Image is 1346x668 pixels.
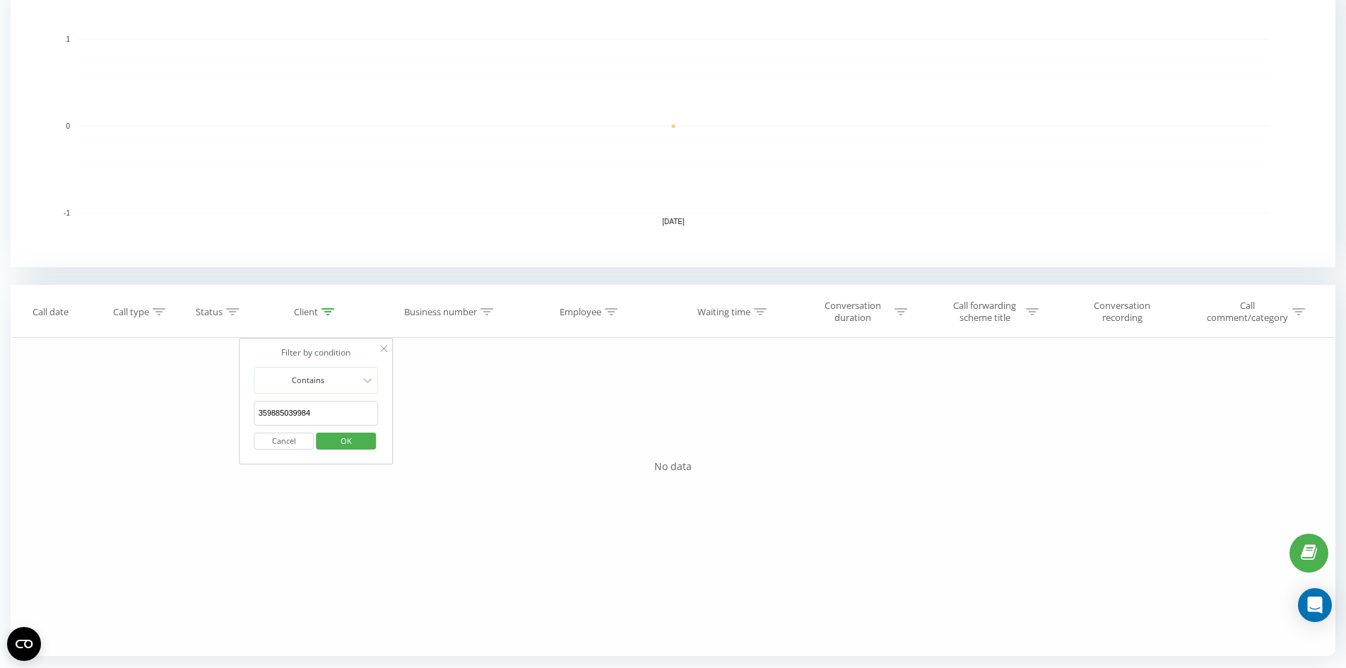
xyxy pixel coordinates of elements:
div: Call date [33,306,69,318]
span: OK [326,430,366,452]
div: Conversation recording [1076,300,1168,324]
div: Business number [404,306,477,318]
div: Call type [113,306,149,318]
text: 0 [66,122,70,130]
text: 1 [66,35,70,43]
button: OK [316,433,376,450]
div: Open Intercom Messenger [1298,588,1332,622]
div: Waiting time [697,306,750,318]
text: [DATE] [662,218,685,225]
div: Filter by condition [254,346,379,360]
div: Employee [560,306,601,318]
button: Open CMP widget [7,627,41,661]
div: Client [294,306,318,318]
div: Conversation duration [815,300,891,324]
div: Call forwarding scheme title [947,300,1022,324]
div: Status [196,306,223,318]
text: -1 [64,209,70,217]
div: Call comment/category [1206,300,1289,324]
input: Enter value [254,401,379,426]
div: No data [11,459,1335,474]
button: Cancel [254,433,314,450]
